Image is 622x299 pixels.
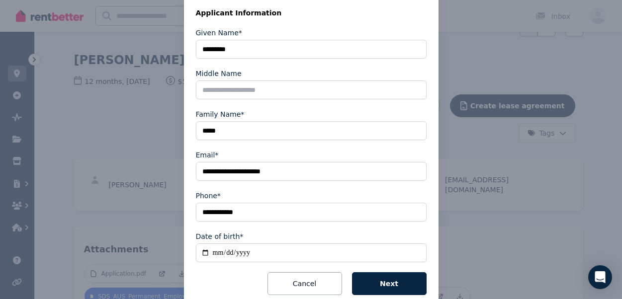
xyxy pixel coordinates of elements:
button: Cancel [267,272,342,295]
div: Open Intercom Messenger [588,265,612,289]
button: Next [352,272,427,295]
label: Date of birth* [196,231,244,241]
label: Middle Name [196,69,242,78]
legend: Applicant Information [196,8,427,18]
label: Family Name* [196,109,245,119]
label: Given Name* [196,28,242,38]
label: Email* [196,150,219,160]
label: Phone* [196,191,221,201]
